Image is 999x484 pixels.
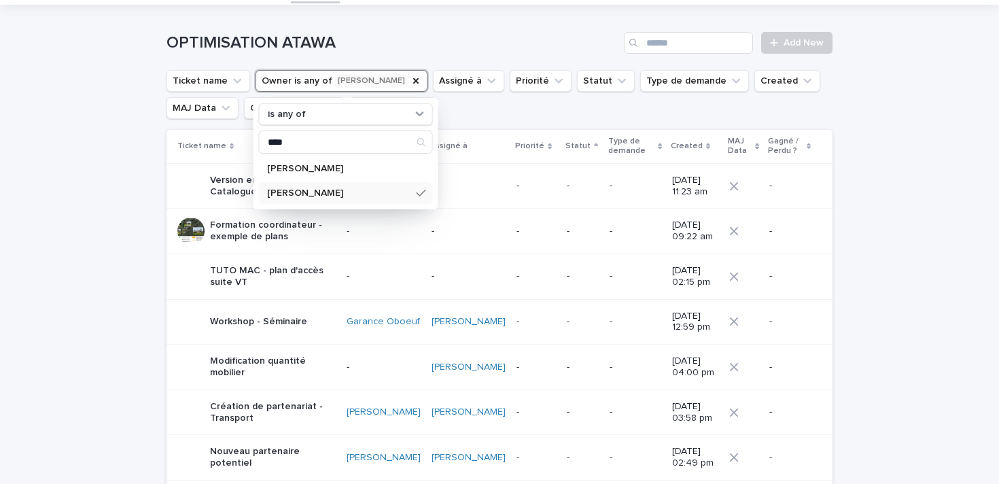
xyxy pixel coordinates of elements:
[672,311,719,334] p: [DATE] 12:59 pm
[244,97,344,119] button: Gagné / Perdu ?
[166,163,832,209] tr: Version english du Catalogue[PERSON_NAME] ----[DATE] 11:23 am-
[347,316,420,328] a: Garance Oboeuf
[210,401,336,424] p: Création de partenariat - Transport
[610,452,661,464] p: -
[567,226,599,237] p: -
[567,271,599,282] p: -
[166,209,832,254] tr: Formation coordinateur - exemple de plans-----[DATE] 09:22 am-
[769,226,811,237] p: -
[516,180,556,192] p: -
[210,446,336,469] p: Nouveau partenaire potentiel
[210,220,336,243] p: Formation coordinateur - exemple de plans
[567,362,599,373] p: -
[210,316,307,328] p: Workshop - Séminaire
[516,226,556,237] p: -
[515,139,544,154] p: Priorité
[166,299,832,345] tr: Workshop - SéminaireGarance Oboeuf [PERSON_NAME] ---[DATE] 12:59 pm-
[754,70,820,92] button: Created
[260,131,432,153] input: Search
[430,139,468,154] p: Assigné à
[347,452,421,464] a: [PERSON_NAME]
[608,134,654,159] p: Type de demande
[432,362,506,373] a: [PERSON_NAME]
[166,254,832,299] tr: TUTO MAC - plan d'accès suite VT-----[DATE] 02:15 pm-
[769,271,811,282] p: -
[432,180,506,192] p: -
[516,407,556,418] p: -
[769,180,811,192] p: -
[432,452,506,464] a: [PERSON_NAME]
[610,316,661,328] p: -
[166,435,832,481] tr: Nouveau partenaire potentiel[PERSON_NAME] [PERSON_NAME] ---[DATE] 02:49 pm-
[672,446,719,469] p: [DATE] 02:49 pm
[769,362,811,373] p: -
[672,356,719,379] p: [DATE] 04:00 pm
[672,175,719,198] p: [DATE] 11:23 am
[567,180,599,192] p: -
[210,175,336,198] p: Version english du Catalogue
[769,407,811,418] p: -
[672,265,719,288] p: [DATE] 02:15 pm
[567,452,599,464] p: -
[432,226,506,237] p: -
[177,139,226,154] p: Ticket name
[267,164,411,173] p: [PERSON_NAME]
[761,32,832,54] a: Add New
[166,33,618,53] h1: OPTIMISATION ATAWA
[166,97,239,119] button: MAJ Data
[768,134,803,159] p: Gagné / Perdu ?
[728,134,752,159] p: MAJ Data
[610,407,661,418] p: -
[610,362,661,373] p: -
[516,362,556,373] p: -
[259,131,433,154] div: Search
[166,345,832,390] tr: Modification quantité mobilier-[PERSON_NAME] ---[DATE] 04:00 pm-
[516,452,556,464] p: -
[672,220,719,243] p: [DATE] 09:22 am
[769,316,811,328] p: -
[347,407,421,418] a: [PERSON_NAME]
[567,407,599,418] p: -
[516,316,556,328] p: -
[347,271,421,282] p: -
[432,271,506,282] p: -
[166,70,250,92] button: Ticket name
[432,316,506,328] a: [PERSON_NAME]
[268,109,306,120] p: is any of
[671,139,703,154] p: Created
[610,271,661,282] p: -
[347,226,421,237] p: -
[347,362,421,373] p: -
[267,188,411,198] p: [PERSON_NAME]
[432,407,506,418] a: [PERSON_NAME]
[610,180,661,192] p: -
[510,70,572,92] button: Priorité
[624,32,753,54] input: Search
[672,401,719,424] p: [DATE] 03:58 pm
[516,271,556,282] p: -
[210,356,336,379] p: Modification quantité mobilier
[433,70,504,92] button: Assigné à
[640,70,749,92] button: Type de demande
[610,226,661,237] p: -
[166,390,832,435] tr: Création de partenariat - Transport[PERSON_NAME] [PERSON_NAME] ---[DATE] 03:58 pm-
[784,38,824,48] span: Add New
[349,97,436,119] button: Attachments
[256,70,427,92] button: Owner
[567,316,599,328] p: -
[577,70,635,92] button: Statut
[769,452,811,464] p: -
[565,139,591,154] p: Statut
[210,265,336,288] p: TUTO MAC - plan d'accès suite VT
